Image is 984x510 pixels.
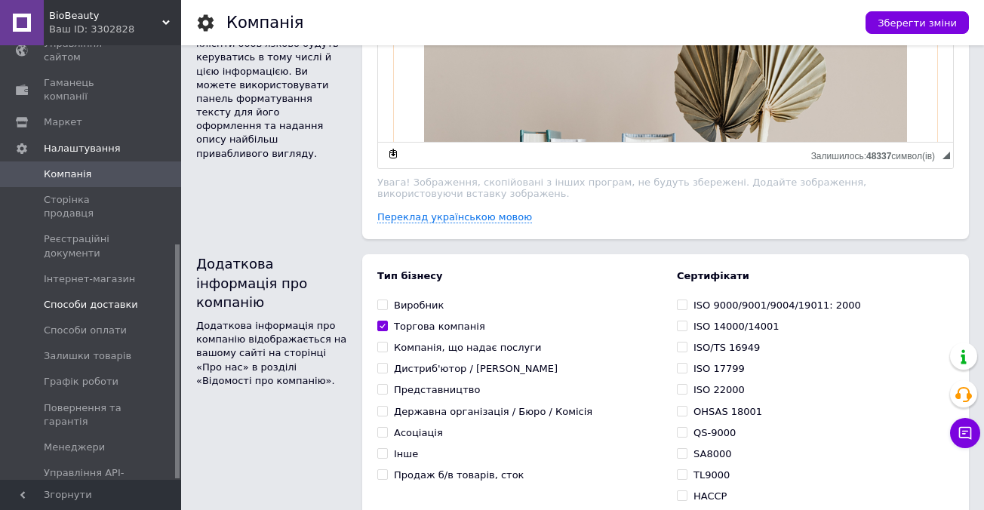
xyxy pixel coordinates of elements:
div: Дистриб'ютор / [PERSON_NAME] [394,362,558,376]
div: TL9000 [693,469,730,482]
p: Увага! Зображення, скопійовані з інших програм, не будуть збережені. Додайте зображення, використ... [377,177,954,199]
b: Сертифікати [677,269,954,283]
div: Кiлькiсть символiв [811,147,942,161]
span: Управління API-токенами [44,466,140,493]
button: Чат з покупцем [950,418,980,448]
div: Державна організація / Бюро / Комісія [394,405,592,419]
div: ISO/TS 16949 [693,341,760,355]
button: Зберегти зміни [866,11,969,34]
span: Потягніть для зміни розмірів [942,152,950,159]
div: Додаткова інформація про компанію [196,254,347,312]
span: Управління сайтом [44,37,140,64]
span: Зберегти зміни [878,17,957,29]
a: Переклад українською мовою [377,211,532,223]
div: ISO 14000/14001 [693,320,780,333]
div: ISO 9000/9001/9004/19011: 2000 [693,299,861,312]
div: Компанія, що надає послуги [394,341,542,355]
a: Зробити резервну копію зараз [385,146,401,162]
div: OHSAS 18001 [693,405,762,419]
div: Торгова компанія [394,320,485,333]
span: Сторінка продавця [44,193,140,220]
span: Способи оплати [44,324,127,337]
div: Продаж б/в товарів, сток [394,469,524,482]
span: Менеджери [44,441,105,454]
div: SA8000 [693,447,731,461]
div: ISO 22000 [693,383,745,397]
span: Повернення та гарантія [44,401,140,429]
span: Способи доставки [44,298,138,312]
span: Налаштування [44,142,121,155]
span: Реєстраційні документи [44,232,140,260]
span: 48337 [866,151,891,161]
div: Додаткова інформація про компанію відображається на вашому сайті на сторінці «Про нас» в розділі ... [196,319,347,388]
span: Графік роботи [44,375,118,389]
span: Залишки товарів [44,349,131,363]
div: Інше [394,447,418,461]
h1: Компанія [226,14,303,32]
span: BioBeauty [49,9,162,23]
span: Компанія [44,167,91,181]
span: Маркет [44,115,82,129]
div: Асоціація [394,426,443,440]
b: Тип бізнесу [377,269,654,283]
span: Інтернет-магазин [44,272,135,286]
div: QS-9000 [693,426,736,440]
div: Ваш ID: 3302828 [49,23,181,36]
div: HACCP [693,490,727,503]
div: Представництво [394,383,480,397]
span: Гаманець компанії [44,76,140,103]
div: ISO 17799 [693,362,745,376]
div: Виробник [394,299,444,312]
